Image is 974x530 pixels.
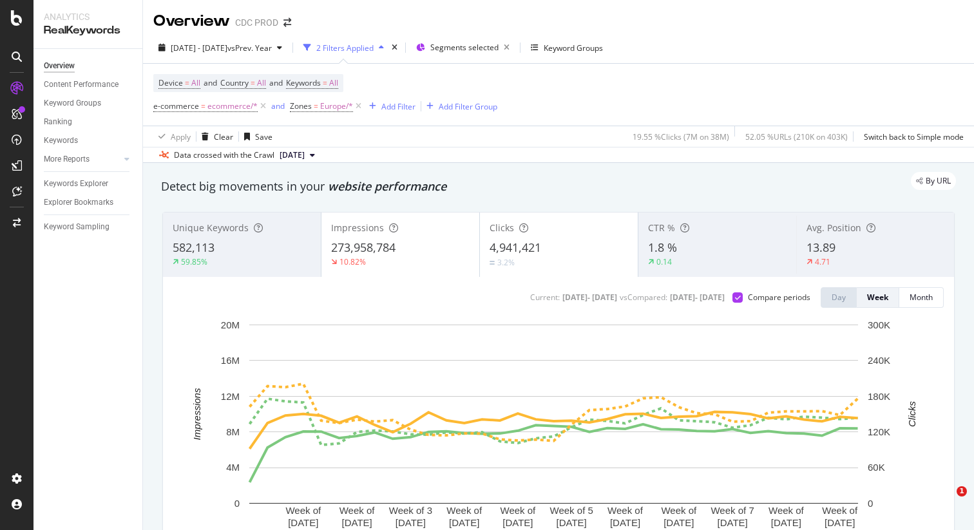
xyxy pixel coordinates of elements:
span: Device [158,77,183,88]
div: Week [867,292,888,303]
span: Impressions [331,222,384,234]
span: Segments selected [430,42,499,53]
text: [DATE] [771,517,801,528]
div: Keyword Groups [44,97,101,110]
div: Ranking [44,115,72,129]
button: [DATE] [274,147,320,163]
span: CTR % [648,222,675,234]
div: Switch back to Simple mode [864,131,964,142]
div: legacy label [911,172,956,190]
text: 300K [868,319,890,330]
span: Country [220,77,249,88]
text: Week of [661,505,697,516]
span: = [201,100,205,111]
div: Clear [214,131,233,142]
button: and [271,100,285,112]
div: Keywords [44,134,78,147]
text: [DATE] [342,517,372,528]
div: Day [832,292,846,303]
div: Overview [153,10,230,32]
div: Add Filter Group [439,101,497,112]
a: Keyword Groups [44,97,133,110]
text: 16M [221,355,240,366]
span: Clicks [490,222,514,234]
button: [DATE] - [DATE]vsPrev. Year [153,37,287,58]
text: [DATE] [557,517,587,528]
span: e-commerce [153,100,199,111]
text: Week of 5 [550,505,593,516]
button: Day [821,287,857,308]
span: 273,958,784 [331,240,396,255]
span: = [314,100,318,111]
text: [DATE] [396,517,426,528]
text: 0 [234,498,240,509]
div: times [389,41,400,54]
span: All [191,74,200,92]
text: 4M [226,462,240,473]
div: Analytics [44,10,132,23]
span: 1 [957,486,967,497]
div: Content Performance [44,78,119,91]
span: and [269,77,283,88]
text: [DATE] [664,517,694,528]
span: 4,941,421 [490,240,541,255]
span: Europe/* [320,97,353,115]
a: Content Performance [44,78,133,91]
div: RealKeywords [44,23,132,38]
button: Segments selected [411,37,515,58]
img: Equal [490,261,495,265]
span: 582,113 [173,240,215,255]
text: [DATE] [610,517,640,528]
div: Save [255,131,272,142]
text: 8M [226,426,240,437]
button: Add Filter Group [421,99,497,114]
span: 13.89 [807,240,836,255]
span: Unique Keywords [173,222,249,234]
span: By URL [926,177,951,185]
button: Switch back to Simple mode [859,126,964,147]
div: vs Compared : [620,292,667,303]
a: Keyword Sampling [44,220,133,234]
a: Keywords [44,134,133,147]
div: 4.71 [815,256,830,267]
div: Apply [171,131,191,142]
text: Week of [339,505,376,516]
div: 3.2% [497,257,515,268]
div: 52.05 % URLs ( 210K on 403K ) [745,131,848,142]
div: Overview [44,59,75,73]
text: 240K [868,355,890,366]
span: 1.8 % [648,240,677,255]
a: Explorer Bookmarks [44,196,133,209]
span: = [251,77,255,88]
text: Week of [446,505,482,516]
div: Data crossed with the Crawl [174,149,274,161]
text: 12M [221,391,240,402]
div: [DATE] - [DATE] [670,292,725,303]
div: More Reports [44,153,90,166]
div: arrow-right-arrow-left [283,18,291,27]
text: [DATE] [449,517,479,528]
text: 120K [868,426,890,437]
div: 19.55 % Clicks ( 7M on 38M ) [633,131,729,142]
span: ecommerce/* [207,97,258,115]
div: 0.14 [656,256,672,267]
text: Week of [607,505,644,516]
span: [DATE] - [DATE] [171,43,227,53]
text: Week of [501,505,537,516]
span: and [204,77,217,88]
text: 20M [221,319,240,330]
button: Month [899,287,944,308]
div: Explorer Bookmarks [44,196,113,209]
div: Compare periods [748,292,810,303]
span: Avg. Position [807,222,861,234]
span: All [329,74,338,92]
div: Add Filter [381,101,415,112]
div: Month [910,292,933,303]
text: Week of 3 [389,505,432,516]
iframe: Intercom live chat [930,486,961,517]
button: Apply [153,126,191,147]
text: [DATE] [288,517,318,528]
div: 10.82% [339,256,366,267]
div: Keyword Sampling [44,220,110,234]
text: [DATE] [717,517,747,528]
